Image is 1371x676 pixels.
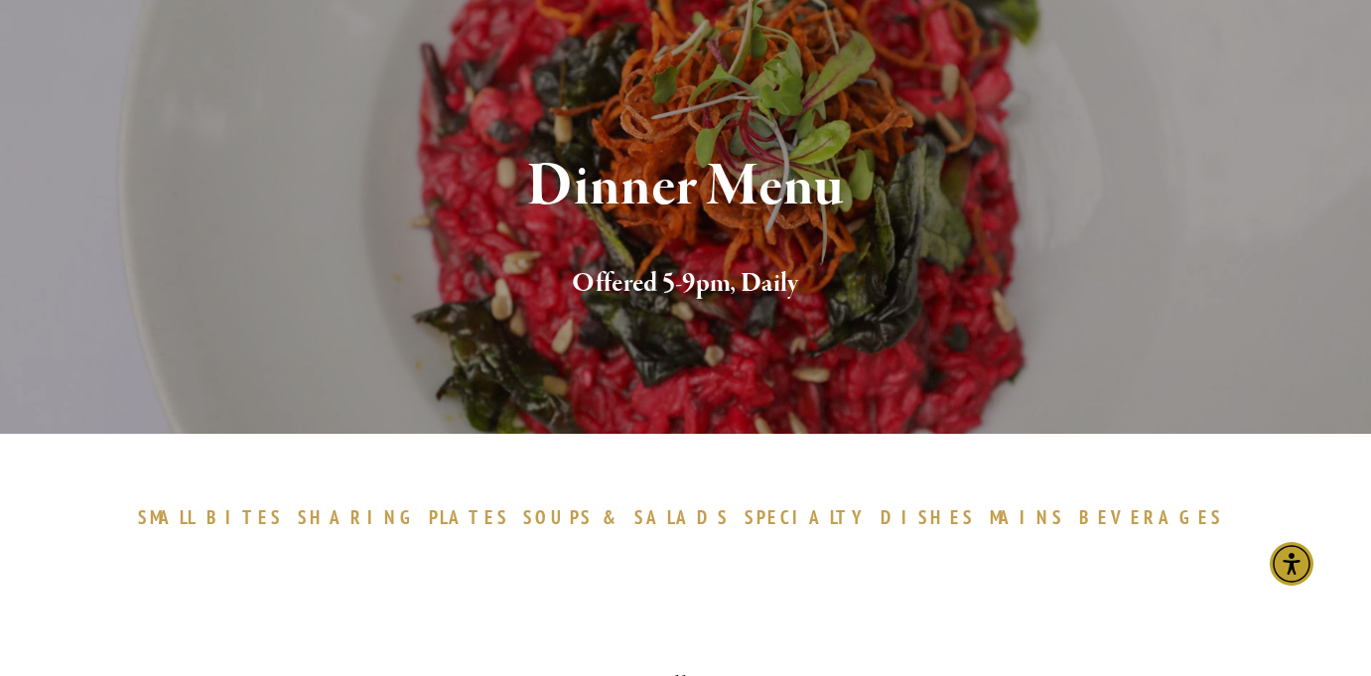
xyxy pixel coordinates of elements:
a: SPECIALTYDISHES [745,505,985,529]
span: DISHES [881,505,975,529]
span: SALADS [634,505,730,529]
span: SHARING [298,505,419,529]
a: SHARINGPLATES [298,505,518,529]
span: SMALL [138,505,198,529]
span: SPECIALTY [745,505,872,529]
span: SOUPS [523,505,593,529]
a: SMALLBITES [138,505,294,529]
span: & [603,505,624,529]
div: Accessibility Menu [1270,542,1313,586]
span: MAINS [990,505,1064,529]
h2: Offered 5-9pm, Daily [134,263,1236,305]
span: BITES [206,505,283,529]
a: BEVERAGES [1079,505,1234,529]
span: PLATES [429,505,509,529]
span: BEVERAGES [1079,505,1224,529]
a: MAINS [990,505,1074,529]
h1: Dinner Menu [134,155,1236,219]
a: SOUPS&SALADS [523,505,739,529]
